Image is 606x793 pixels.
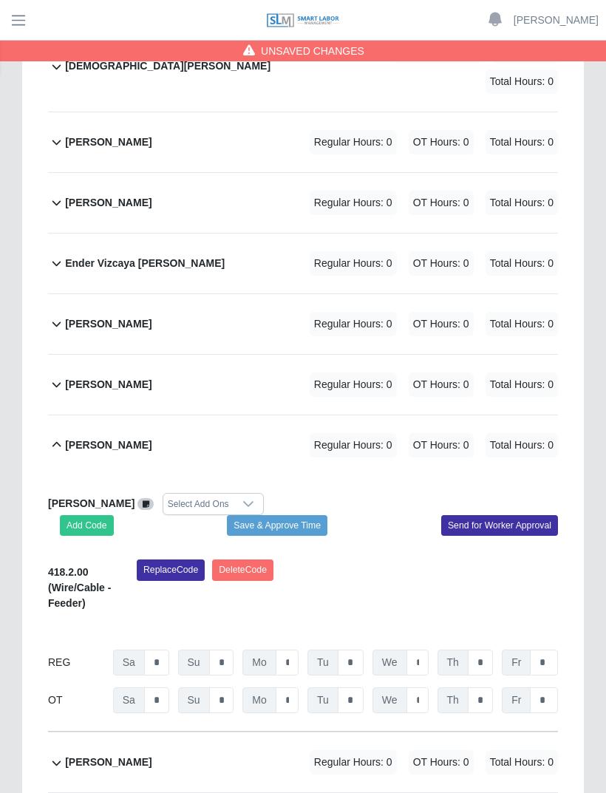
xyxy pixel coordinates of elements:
b: [PERSON_NAME] [48,497,135,509]
b: [PERSON_NAME] [65,135,151,150]
a: View/Edit Notes [137,497,154,509]
span: Mo [242,687,276,713]
div: OT [48,687,104,713]
span: OT Hours: 0 [409,750,474,775]
button: Send for Worker Approval [441,515,558,536]
span: Regular Hours: 0 [310,251,397,276]
span: Total Hours: 0 [486,312,558,336]
span: Total Hours: 0 [486,750,558,775]
span: Th [438,650,469,675]
span: Regular Hours: 0 [310,312,397,336]
button: Ender Vizcaya [PERSON_NAME] Regular Hours: 0 OT Hours: 0 Total Hours: 0 [48,234,558,293]
span: Total Hours: 0 [486,372,558,397]
span: OT Hours: 0 [409,312,474,336]
span: OT Hours: 0 [409,433,474,457]
button: [PERSON_NAME] Regular Hours: 0 OT Hours: 0 Total Hours: 0 [48,112,558,172]
img: SLM Logo [266,13,340,29]
span: Total Hours: 0 [486,69,558,94]
span: Su [178,687,210,713]
div: Select Add Ons [163,494,234,514]
button: Add Code [60,515,114,536]
span: We [372,687,407,713]
b: [PERSON_NAME] [65,195,151,211]
span: OT Hours: 0 [409,372,474,397]
button: DeleteCode [212,559,273,580]
span: OT Hours: 0 [409,130,474,154]
span: Su [178,650,210,675]
b: [DEMOGRAPHIC_DATA][PERSON_NAME] [65,58,270,74]
button: Save & Approve Time [227,515,327,536]
b: 418.2.00 (Wire/Cable - Feeder) [48,566,111,609]
button: [PERSON_NAME] Regular Hours: 0 OT Hours: 0 Total Hours: 0 [48,173,558,233]
span: Regular Hours: 0 [310,433,397,457]
span: Regular Hours: 0 [310,130,397,154]
span: We [372,650,407,675]
span: Tu [307,687,338,713]
span: Fr [502,650,531,675]
button: ReplaceCode [137,559,205,580]
span: Regular Hours: 0 [310,750,397,775]
span: OT Hours: 0 [409,191,474,215]
span: Total Hours: 0 [486,191,558,215]
span: Th [438,687,469,713]
button: [PERSON_NAME] Regular Hours: 0 OT Hours: 0 Total Hours: 0 [48,732,558,792]
button: [PERSON_NAME] Regular Hours: 0 OT Hours: 0 Total Hours: 0 [48,355,558,415]
span: OT Hours: 0 [409,251,474,276]
span: Total Hours: 0 [486,130,558,154]
span: Regular Hours: 0 [310,191,397,215]
b: [PERSON_NAME] [65,755,151,770]
span: Sa [113,687,145,713]
span: Mo [242,650,276,675]
span: Fr [502,687,531,713]
button: [PERSON_NAME] Regular Hours: 0 OT Hours: 0 Total Hours: 0 [48,415,558,475]
span: Total Hours: 0 [486,433,558,457]
div: REG [48,650,104,675]
b: [PERSON_NAME] [65,438,151,453]
b: [PERSON_NAME] [65,316,151,332]
span: Tu [307,650,338,675]
span: Unsaved Changes [261,44,364,58]
b: Ender Vizcaya [PERSON_NAME] [65,256,225,271]
a: [PERSON_NAME] [514,13,599,28]
span: Sa [113,650,145,675]
button: [PERSON_NAME] Regular Hours: 0 OT Hours: 0 Total Hours: 0 [48,294,558,354]
span: Total Hours: 0 [486,251,558,276]
span: Regular Hours: 0 [310,372,397,397]
b: [PERSON_NAME] [65,377,151,392]
button: [DEMOGRAPHIC_DATA][PERSON_NAME] Regular Hours: 0 OT Hours: 0 Total Hours: 0 [48,21,558,112]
